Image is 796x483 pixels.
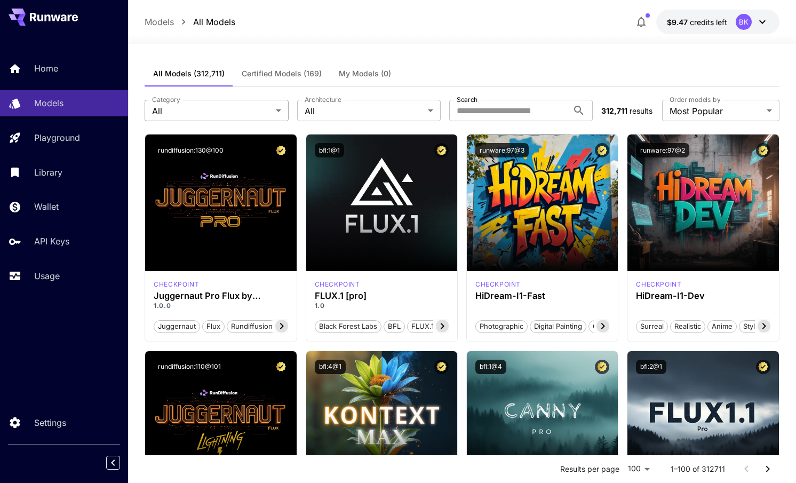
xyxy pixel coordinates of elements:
[560,464,619,474] p: Results per page
[384,321,404,332] span: BFL
[34,97,63,109] p: Models
[595,360,609,374] button: Certified Model – Vetted for best performance and includes a commercial license.
[154,321,200,332] span: juggernaut
[315,360,346,374] button: bfl:4@1
[475,319,528,333] button: Photographic
[736,14,752,30] div: BK
[154,291,288,301] h3: Juggernaut Pro Flux by RunDiffusion
[739,319,773,333] button: Stylized
[384,319,405,333] button: BFL
[475,291,609,301] h3: HiDream-I1-Fast
[315,291,449,301] h3: FLUX.1 [pro]
[202,319,225,333] button: flux
[670,319,705,333] button: Realistic
[242,69,322,78] span: Certified Models (169)
[667,18,690,27] span: $9.47
[227,321,276,332] span: rundiffusion
[145,15,235,28] nav: breadcrumb
[154,319,200,333] button: juggernaut
[707,319,737,333] button: Anime
[227,319,277,333] button: rundiffusion
[630,106,652,115] span: results
[315,301,449,311] p: 1.0
[670,95,720,104] label: Order models by
[656,10,779,34] button: $9.4657BK
[34,62,58,75] p: Home
[670,105,762,117] span: Most Popular
[315,280,360,289] div: fluxpro
[274,143,288,157] button: Certified Model – Vetted for best performance and includes a commercial license.
[152,105,271,117] span: All
[154,301,288,311] p: 1.0.0
[530,321,586,332] span: Digital Painting
[589,321,629,332] span: Cinematic
[274,360,288,374] button: Certified Model – Vetted for best performance and includes a commercial license.
[636,360,666,374] button: bfl:2@1
[636,291,770,301] h3: HiDream-I1-Dev
[34,416,66,429] p: Settings
[315,280,360,289] p: checkpoint
[476,321,527,332] span: Photographic
[475,143,529,157] button: runware:97@3
[671,321,705,332] span: Realistic
[434,360,449,374] button: Certified Model – Vetted for best performance and includes a commercial license.
[636,321,667,332] span: Surreal
[34,270,60,282] p: Usage
[667,17,727,28] div: $9.4657
[636,280,681,289] p: checkpoint
[756,143,770,157] button: Certified Model – Vetted for best performance and includes a commercial license.
[530,319,586,333] button: Digital Painting
[690,18,727,27] span: credits left
[315,319,381,333] button: Black Forest Labs
[757,458,778,480] button: Go to next page
[154,360,225,374] button: rundiffusion:110@101
[154,143,228,157] button: rundiffusion:130@100
[315,143,344,157] button: bfl:1@1
[434,143,449,157] button: Certified Model – Vetted for best performance and includes a commercial license.
[305,105,424,117] span: All
[193,15,235,28] a: All Models
[636,280,681,289] div: HiDream Dev
[739,321,773,332] span: Stylized
[315,321,381,332] span: Black Forest Labs
[154,280,199,289] p: checkpoint
[671,464,725,474] p: 1–100 of 312711
[34,131,80,144] p: Playground
[756,360,770,374] button: Certified Model – Vetted for best performance and includes a commercial license.
[145,15,174,28] a: Models
[154,280,199,289] div: FLUX.1 D
[475,280,521,289] div: HiDream Fast
[114,453,128,472] div: Collapse sidebar
[601,106,627,115] span: 312,711
[624,461,654,477] div: 100
[34,166,62,179] p: Library
[203,321,224,332] span: flux
[636,319,668,333] button: Surreal
[153,69,225,78] span: All Models (312,711)
[34,235,69,248] p: API Keys
[475,360,506,374] button: bfl:1@4
[152,95,180,104] label: Category
[475,280,521,289] p: checkpoint
[708,321,736,332] span: Anime
[588,319,630,333] button: Cinematic
[408,321,456,332] span: FLUX.1 [pro]
[407,319,457,333] button: FLUX.1 [pro]
[34,200,59,213] p: Wallet
[457,95,477,104] label: Search
[595,143,609,157] button: Certified Model – Vetted for best performance and includes a commercial license.
[305,95,341,104] label: Architecture
[339,69,391,78] span: My Models (0)
[106,456,120,470] button: Collapse sidebar
[636,143,689,157] button: runware:97@2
